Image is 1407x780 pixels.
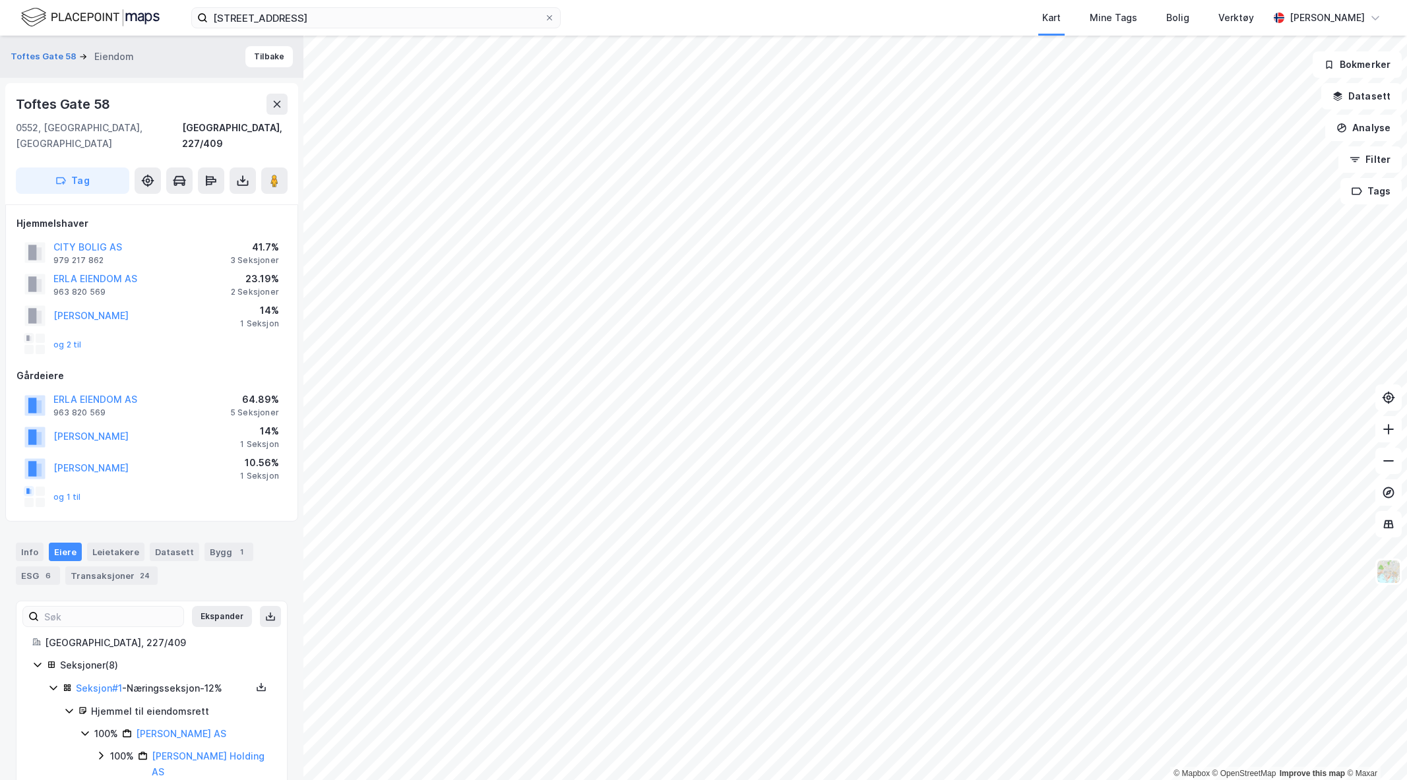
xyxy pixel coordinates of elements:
[1212,769,1276,778] a: OpenStreetMap
[16,566,60,585] div: ESG
[136,728,226,739] a: [PERSON_NAME] AS
[1173,769,1210,778] a: Mapbox
[150,543,199,561] div: Datasett
[235,545,248,558] div: 1
[16,368,287,384] div: Gårdeiere
[76,682,122,694] a: Seksjon#1
[21,6,160,29] img: logo.f888ab2527a4732fd821a326f86c7f29.svg
[230,407,279,418] div: 5 Seksjoner
[152,750,265,777] a: [PERSON_NAME] Holding AS
[1338,146,1402,173] button: Filter
[245,46,293,67] button: Tilbake
[231,287,279,297] div: 2 Seksjoner
[1313,51,1402,78] button: Bokmerker
[53,255,104,266] div: 979 217 862
[42,569,55,582] div: 6
[39,607,183,626] input: Søk
[65,566,158,585] div: Transaksjoner
[76,680,251,696] div: - Næringsseksjon - 12%
[91,704,271,719] div: Hjemmel til eiendomsrett
[230,392,279,407] div: 64.89%
[16,167,129,194] button: Tag
[1340,178,1402,204] button: Tags
[1166,10,1189,26] div: Bolig
[231,271,279,287] div: 23.19%
[137,569,152,582] div: 24
[240,303,279,318] div: 14%
[230,239,279,255] div: 41.7%
[110,748,134,764] div: 100%
[53,407,106,418] div: 963 820 569
[16,216,287,231] div: Hjemmelshaver
[240,318,279,329] div: 1 Seksjon
[208,8,544,28] input: Søk på adresse, matrikkel, gårdeiere, leietakere eller personer
[230,255,279,266] div: 3 Seksjoner
[204,543,253,561] div: Bygg
[16,94,113,115] div: Toftes Gate 58
[240,439,279,450] div: 1 Seksjon
[16,543,44,561] div: Info
[11,50,79,63] button: Toftes Gate 58
[1341,717,1407,780] iframe: Chat Widget
[1280,769,1345,778] a: Improve this map
[1321,83,1402,109] button: Datasett
[1042,10,1061,26] div: Kart
[1290,10,1365,26] div: [PERSON_NAME]
[94,726,118,742] div: 100%
[60,657,271,673] div: Seksjoner ( 8 )
[53,287,106,297] div: 963 820 569
[240,471,279,481] div: 1 Seksjon
[240,455,279,471] div: 10.56%
[16,120,182,152] div: 0552, [GEOGRAPHIC_DATA], [GEOGRAPHIC_DATA]
[94,49,134,65] div: Eiendom
[49,543,82,561] div: Eiere
[192,606,252,627] button: Ekspander
[1325,115,1402,141] button: Analyse
[1090,10,1137,26] div: Mine Tags
[182,120,288,152] div: [GEOGRAPHIC_DATA], 227/409
[45,635,271,651] div: [GEOGRAPHIC_DATA], 227/409
[240,423,279,439] div: 14%
[87,543,144,561] div: Leietakere
[1376,559,1401,584] img: Z
[1341,717,1407,780] div: Kontrollprogram for chat
[1218,10,1254,26] div: Verktøy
